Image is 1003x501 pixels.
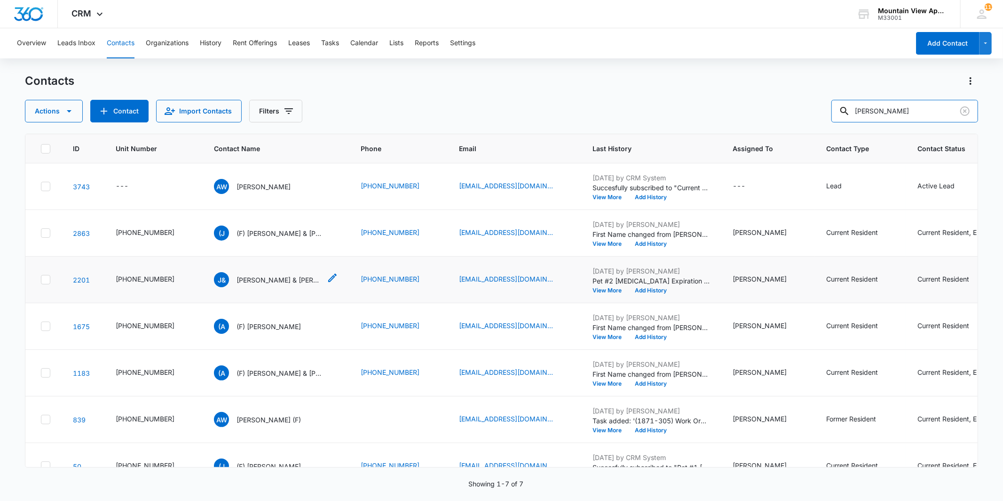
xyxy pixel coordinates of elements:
p: Succesfully subscribed to "Current Residents ". [592,183,710,193]
button: History [200,28,221,58]
p: (F) [PERSON_NAME] [237,461,301,471]
div: Contact Type - Current Resident - Select to Edit Field [826,367,895,379]
div: [PERSON_NAME] [733,274,787,284]
div: Contact Name - (F) John Williamson - Select to Edit Field [214,459,318,474]
p: Succesfully subscribed to "Pet #1 [MEDICAL_DATA] Expired". [592,462,710,472]
a: [EMAIL_ADDRESS][DOMAIN_NAME] [459,367,553,377]
button: Filters [249,100,302,122]
div: Contact Type - Current Resident - Select to Edit Field [826,227,895,239]
button: Add History [628,428,673,433]
div: Lead [826,181,842,191]
div: Phone - (970) 294-8396 - Select to Edit Field [361,367,436,379]
div: Contact Type - Current Resident - Select to Edit Field [826,461,895,472]
div: Email - williamsonashley102@gmail.com - Select to Edit Field [459,321,570,332]
div: Phone - (970) 227-7054 - Select to Edit Field [361,461,436,472]
span: Contact Type [826,144,881,154]
button: Import Contacts [156,100,242,122]
div: Assigned To - Makenna Berry - Select to Edit Field [733,227,804,239]
input: Search Contacts [831,100,978,122]
a: [EMAIL_ADDRESS][DOMAIN_NAME] [459,181,553,191]
div: Phone - (970) 294-8396 - Select to Edit Field [361,321,436,332]
button: Organizations [146,28,189,58]
button: Rent Offerings [233,28,277,58]
span: (J [214,226,229,241]
button: View More [592,241,628,247]
div: Email - williamsonashley102@gmail.com - Select to Edit Field [459,274,570,285]
button: View More [592,381,628,387]
div: Contact Status - Current Resident - Select to Edit Field [917,274,986,285]
p: [DATE] by [PERSON_NAME] [592,219,710,229]
div: Contact Type - Current Resident - Select to Edit Field [826,274,895,285]
button: Clear [957,104,972,119]
p: [DATE] by CRM System [592,453,710,462]
p: (F) [PERSON_NAME] & [PERSON_NAME] [237,228,321,238]
a: [PHONE_NUMBER] [361,181,419,191]
div: Current Resident [826,274,878,284]
button: Lists [389,28,403,58]
button: Leases [288,28,310,58]
p: [PERSON_NAME] (F) [237,415,301,425]
div: [PHONE_NUMBER] [116,321,174,331]
div: Contact Name - (F) Ashley Williamson & Emily Snyder - Select to Edit Field [214,365,338,380]
div: Current Resident [917,274,969,284]
div: [PHONE_NUMBER] [116,274,174,284]
div: Current Resident [826,321,878,331]
button: Add Contact [90,100,149,122]
button: Leads Inbox [57,28,95,58]
p: Task added: '(1871-305) Work Order-97910' [592,416,710,426]
button: View More [592,194,628,200]
a: Navigate to contact details page for (F) Jordan Williamson & Adrianne Davis [73,229,90,237]
p: [DATE] by [PERSON_NAME] [592,359,710,369]
div: [PERSON_NAME] [733,321,787,331]
div: Unit Number - 545-1831-202 - Select to Edit Field [116,274,191,285]
p: First Name changed from [PERSON_NAME] to (F) [PERSON_NAME]. [592,229,710,239]
a: [EMAIL_ADDRESS][DOMAIN_NAME] [459,461,553,470]
div: Active Lead [917,181,955,191]
div: [PERSON_NAME] [733,461,787,470]
div: Contact Name - John & Ashley Williamson - Select to Edit Field [214,272,338,287]
button: Reports [415,28,439,58]
button: Settings [450,28,475,58]
p: First Name changed from [PERSON_NAME] to (F) [PERSON_NAME]. [592,369,710,379]
div: Email - williamsonashley102@gmail.com - Select to Edit Field [459,367,570,379]
span: Unit Number [116,144,191,154]
span: CRM [72,8,92,18]
p: [PERSON_NAME] & [PERSON_NAME] [237,275,321,285]
span: Assigned To [733,144,790,154]
div: notifications count [985,3,992,11]
div: Contact Type - Current Resident - Select to Edit Field [826,321,895,332]
div: account id [878,15,947,21]
p: [DATE] by CRM System [592,173,710,183]
div: Email - williamsonashley102@gmail.com williamsonashley102@gmail.com - Select to Edit Field [459,414,570,425]
a: Navigate to contact details page for (F) Ashley Williamson [73,323,90,331]
span: AW [214,179,229,194]
div: Assigned To - - Select to Edit Field [733,181,762,192]
div: Unit Number - 545-1833-203 - Select to Edit Field [116,461,191,472]
div: Phone - (970) 631-5974 - Select to Edit Field [361,227,436,239]
a: [EMAIL_ADDRESS][DOMAIN_NAME] [459,274,553,284]
div: Unit Number - 545-1877-307 - Select to Edit Field [116,227,191,239]
div: --- [116,181,128,192]
span: (A [214,365,229,380]
div: Current Resident [826,367,878,377]
button: Add History [628,288,673,293]
div: [PERSON_NAME] [733,227,787,237]
button: Add History [628,334,673,340]
div: Contact Status - Active Lead - Select to Edit Field [917,181,971,192]
div: Email - williamson811@gmail.com - Select to Edit Field [459,461,570,472]
button: Overview [17,28,46,58]
button: View More [592,288,628,293]
span: Last History [592,144,696,154]
p: [DATE] by [PERSON_NAME] [592,266,710,276]
a: [PHONE_NUMBER] [361,227,419,237]
span: Contact Name [214,144,324,154]
div: Phone - (970) 294-8396 - Select to Edit Field [361,181,436,192]
a: Navigate to contact details page for (F) John Williamson [73,462,81,470]
div: Contact Name - Ashley Williamson - Select to Edit Field [214,179,308,194]
div: Assigned To - Kent Hiller - Select to Edit Field [733,414,804,425]
p: Pet #2 [MEDICAL_DATA] Expiration Date changed from [DATE] to [DATE]. [592,276,710,286]
button: Add History [628,381,673,387]
a: [PHONE_NUMBER] [361,367,419,377]
div: [PHONE_NUMBER] [116,367,174,377]
div: [PHONE_NUMBER] [116,227,174,237]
